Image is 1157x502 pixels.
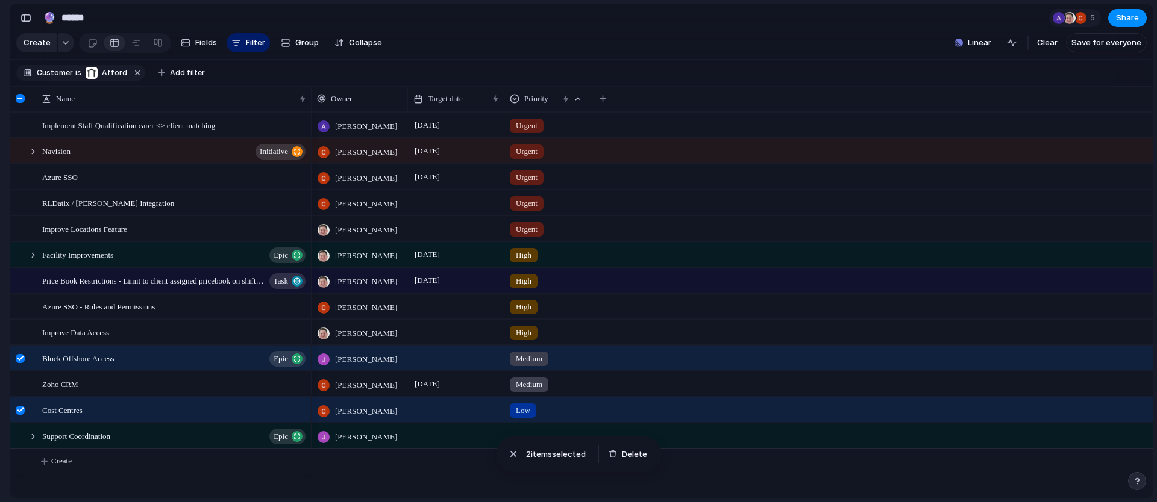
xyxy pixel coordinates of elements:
[269,273,306,289] button: Task
[256,144,306,160] button: initiative
[42,377,78,391] span: Zoho CRM
[295,37,319,49] span: Group
[274,273,288,290] span: Task
[269,247,306,263] button: Epic
[75,67,81,78] span: is
[1032,33,1062,52] button: Clear
[42,273,266,287] span: Price Book Restrictions - Limit to client assigned pricebook on shift creation
[274,428,288,445] span: Epic
[335,431,397,443] span: [PERSON_NAME]
[24,37,51,49] span: Create
[516,301,531,313] span: High
[42,196,174,209] span: RLDatix / [PERSON_NAME] Integration
[428,93,463,105] span: Target date
[412,273,443,288] span: [DATE]
[42,351,114,365] span: Block Offshore Access
[335,172,397,184] span: [PERSON_NAME]
[1071,37,1141,49] span: Save for everyone
[42,222,127,235] span: Improve Locations Feature
[42,299,155,313] span: Azure SSO - Roles and Permissions
[968,37,991,49] span: Linear
[526,448,588,460] span: item s selected
[335,198,397,210] span: [PERSON_NAME]
[1108,9,1147,27] button: Share
[269,351,306,367] button: Epic
[151,64,212,81] button: Add filter
[516,146,538,158] span: Urgent
[330,33,387,52] button: Collapse
[950,34,996,52] button: Linear
[349,37,382,49] span: Collapse
[335,379,397,391] span: [PERSON_NAME]
[42,247,113,261] span: Facility Improvements
[516,197,538,209] span: Urgent
[516,404,530,417] span: Low
[412,377,443,391] span: [DATE]
[1116,12,1139,24] span: Share
[335,250,397,262] span: [PERSON_NAME]
[335,405,397,417] span: [PERSON_NAME]
[42,118,215,132] span: Implement Staff Qualification carer <> client matching
[516,223,538,235] span: Urgent
[412,144,443,158] span: [DATE]
[335,120,397,132] span: [PERSON_NAME]
[516,120,538,132] span: Urgent
[516,172,538,184] span: Urgent
[274,350,288,367] span: Epic
[16,33,57,52] button: Create
[516,327,531,339] span: High
[269,429,306,444] button: Epic
[51,455,72,467] span: Create
[335,146,397,158] span: [PERSON_NAME]
[516,379,542,391] span: Medium
[412,118,443,132] span: [DATE]
[516,249,531,261] span: High
[604,446,652,463] button: Delete
[37,67,73,78] span: Customer
[42,170,78,184] span: Azure SSO
[412,170,443,184] span: [DATE]
[524,93,548,105] span: Priority
[102,67,127,78] span: Afford
[516,275,531,287] span: High
[622,448,647,460] span: Delete
[335,302,397,314] span: [PERSON_NAME]
[1037,37,1058,49] span: Clear
[42,325,109,339] span: Improve Data Access
[335,276,397,288] span: [PERSON_NAME]
[335,353,397,365] span: [PERSON_NAME]
[170,67,205,78] span: Add filter
[56,93,75,105] span: Name
[1066,33,1147,52] button: Save for everyone
[40,8,59,28] button: 🔮
[227,33,270,52] button: Filter
[516,353,542,365] span: Medium
[526,449,531,459] span: 2
[42,429,110,442] span: Support Coordination
[176,33,222,52] button: Fields
[331,93,352,105] span: Owner
[412,247,443,262] span: [DATE]
[274,247,288,264] span: Epic
[83,66,130,79] button: Afford
[42,403,83,417] span: Cost Centres
[335,327,397,339] span: [PERSON_NAME]
[195,37,217,49] span: Fields
[43,10,56,26] div: 🔮
[335,224,397,236] span: [PERSON_NAME]
[42,144,71,158] span: Navision
[73,66,84,79] button: is
[260,143,288,160] span: initiative
[1090,12,1099,24] span: 5
[275,33,325,52] button: Group
[246,37,265,49] span: Filter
